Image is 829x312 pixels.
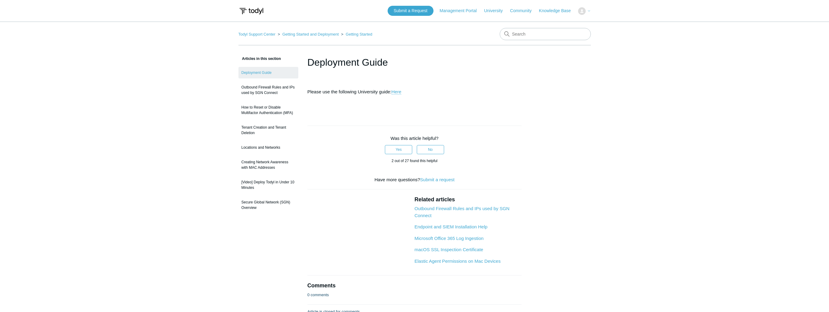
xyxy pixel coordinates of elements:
[340,32,372,36] li: Getting Started
[414,247,483,252] a: macOS SSL Inspection Certificate
[238,57,281,61] span: Articles in this section
[417,145,444,154] button: This article was not helpful
[414,236,483,241] a: Microsoft Office 365 Log Ingestion
[238,196,298,213] a: Secure Global Network (SGN) Overview
[392,89,402,95] a: Here
[238,67,298,78] a: Deployment Guide
[307,292,329,298] p: 0 comments
[238,102,298,119] a: How to Reset or Disable Multifactor Authentication (MFA)
[307,176,522,183] div: Have more questions?
[420,177,454,182] a: Submit a request
[414,206,509,218] a: Outbound Firewall Rules and IPs used by SGN Connect
[440,8,483,14] a: Management Portal
[238,156,298,173] a: Creating Network Awareness with MAC Addresses
[238,81,298,99] a: Outbound Firewall Rules and IPs used by SGN Connect
[484,8,509,14] a: University
[238,176,298,193] a: [Video] Deploy Todyl in Under 10 Minutes
[238,32,276,36] a: Todyl Support Center
[238,32,277,36] li: Todyl Support Center
[414,258,500,264] a: Elastic Agent Permissions on Mac Devices
[510,8,538,14] a: Community
[391,136,439,141] span: Was this article helpful?
[307,55,522,70] h1: Deployment Guide
[282,32,339,36] a: Getting Started and Deployment
[276,32,340,36] li: Getting Started and Deployment
[238,142,298,153] a: Locations and Networks
[307,88,522,95] p: Please use the following University guide:
[307,282,522,290] h2: Comments
[414,224,487,229] a: Endpoint and SIEM Installation Help
[414,196,522,204] h2: Related articles
[238,5,264,17] img: Todyl Support Center Help Center home page
[392,159,437,163] span: 2 out of 27 found this helpful
[385,145,412,154] button: This article was helpful
[346,32,372,36] a: Getting Started
[238,122,298,139] a: Tenant Creation and Tenant Deletion
[500,28,591,40] input: Search
[388,6,433,16] a: Submit a Request
[539,8,577,14] a: Knowledge Base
